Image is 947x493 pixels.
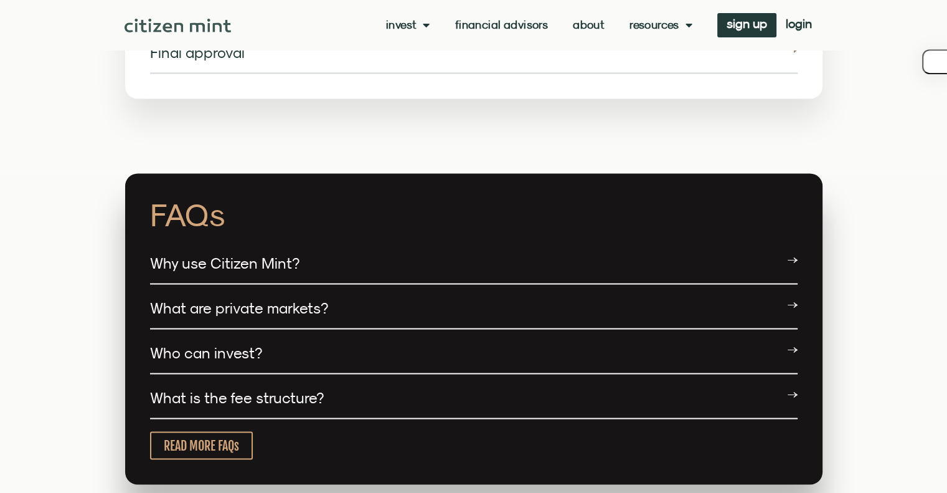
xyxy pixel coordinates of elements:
[125,19,231,32] img: Citizen Mint
[150,242,798,284] div: Why use Citizen Mint?
[150,388,324,406] a: What is the fee structure?
[150,431,253,459] a: READ MORE FAQs
[150,32,798,74] div: Final approval
[455,19,548,31] a: Financial Advisors
[786,19,812,28] span: login
[386,19,430,31] a: Invest
[150,254,299,271] a: Why use Citizen Mint?
[164,438,239,453] span: READ MORE FAQs
[150,343,262,361] a: Who can invest?
[386,19,692,31] nav: Menu
[629,19,692,31] a: Resources
[573,19,605,31] a: About
[150,287,798,329] div: What are private markets?
[776,13,821,37] a: login
[717,13,776,37] a: sign up
[150,198,798,230] h2: FAQs
[150,332,798,374] div: Who can invest?
[150,44,245,61] a: Final approval
[150,377,798,419] div: What is the fee structure?
[150,299,328,316] a: What are private markets?
[727,19,767,28] span: sign up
